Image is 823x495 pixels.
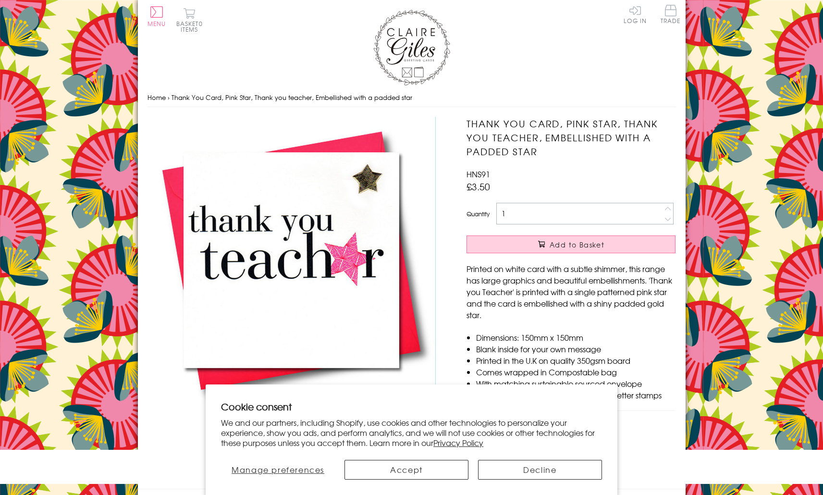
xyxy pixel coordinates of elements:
span: Manage preferences [232,464,324,475]
li: Dimensions: 150mm x 150mm [476,332,676,343]
span: Menu [147,19,166,28]
li: Printed in the U.K on quality 350gsm board [476,355,676,366]
button: Manage preferences [221,460,335,480]
a: Log In [624,5,647,24]
span: 0 items [181,19,203,34]
nav: breadcrumbs [147,88,676,108]
span: › [168,93,170,102]
a: Privacy Policy [433,437,483,448]
h1: Thank You Card, Pink Star, Thank you teacher, Embellished with a padded star [467,117,676,158]
a: Trade [661,5,681,25]
p: We and our partners, including Shopify, use cookies and other technologies to personalize your ex... [221,418,602,447]
span: Add to Basket [550,240,604,249]
button: Decline [478,460,602,480]
li: Blank inside for your own message [476,343,676,355]
label: Quantity [467,210,490,218]
img: Claire Giles Greetings Cards [373,10,450,86]
h2: Cookie consent [221,400,602,413]
button: Menu [147,6,166,26]
span: £3.50 [467,180,490,193]
a: Home [147,93,166,102]
span: Thank You Card, Pink Star, Thank you teacher, Embellished with a padded star [172,93,412,102]
button: Add to Basket [467,235,676,253]
button: Basket0 items [176,8,203,32]
button: Accept [344,460,468,480]
p: Printed on white card with a subtle shimmer, this range has large graphics and beautiful embellis... [467,263,676,321]
span: HNS91 [467,168,490,180]
img: Thank You Card, Pink Star, Thank you teacher, Embellished with a padded star [147,117,436,405]
li: With matching sustainable sourced envelope [476,378,676,389]
span: Trade [661,5,681,24]
li: Comes wrapped in Compostable bag [476,366,676,378]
